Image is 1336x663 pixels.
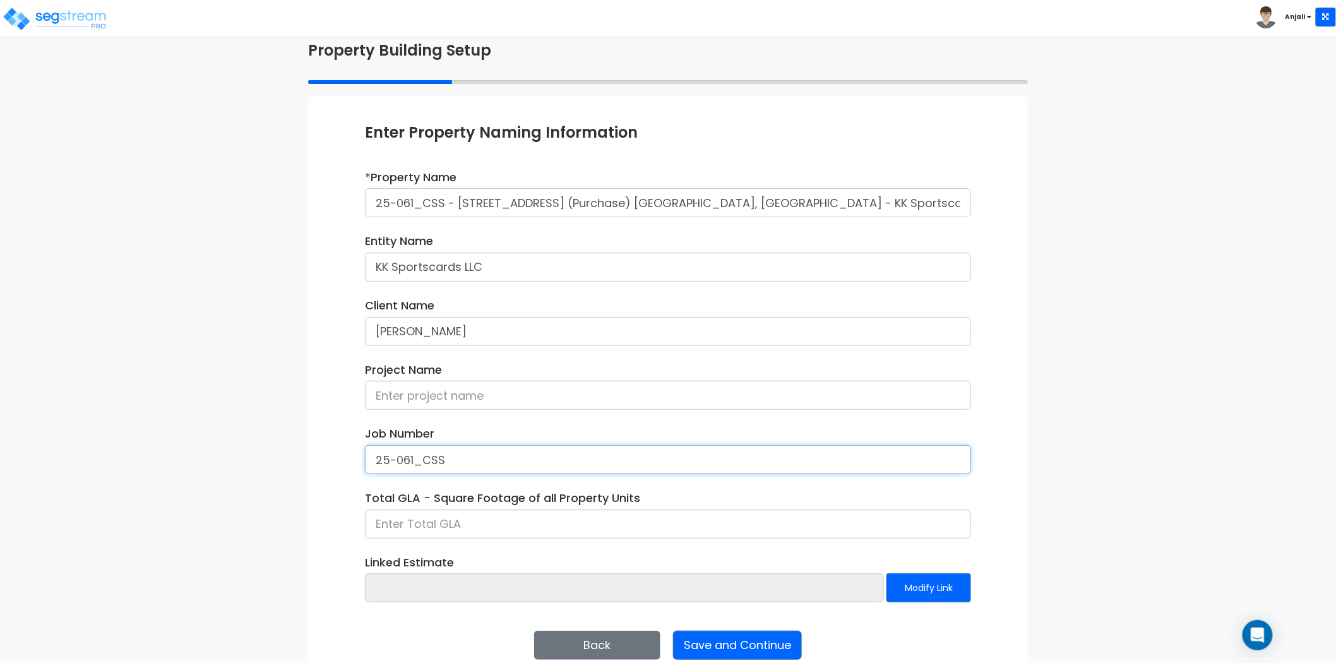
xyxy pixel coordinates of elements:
[534,631,660,660] button: Back
[365,169,456,186] label: Property Name
[1285,12,1306,21] b: Anjali
[2,6,109,32] img: logo_pro_r.png
[1243,620,1273,650] div: Open Intercom Messenger
[365,297,434,314] label: Client Name
[1255,6,1277,28] img: avatar.png
[365,381,971,410] input: Enter project name
[365,510,971,539] input: Enter Total GLA
[365,233,433,249] label: Entity Name
[365,490,640,506] label: Total GLA - Square Footage of all Property Units
[365,362,442,378] label: Project Name
[673,631,802,660] button: Save and Continue
[299,40,1037,61] div: Property Building Setup
[365,317,971,346] input: Enter client name
[365,253,971,282] input: Enter entity name
[365,188,971,217] input: Enter property name
[365,445,971,474] input: Enter job number
[365,122,971,143] div: Enter Property Naming Information
[886,573,971,602] button: Modify Link
[365,426,434,442] label: Job Number
[365,554,454,571] label: Linked Estimate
